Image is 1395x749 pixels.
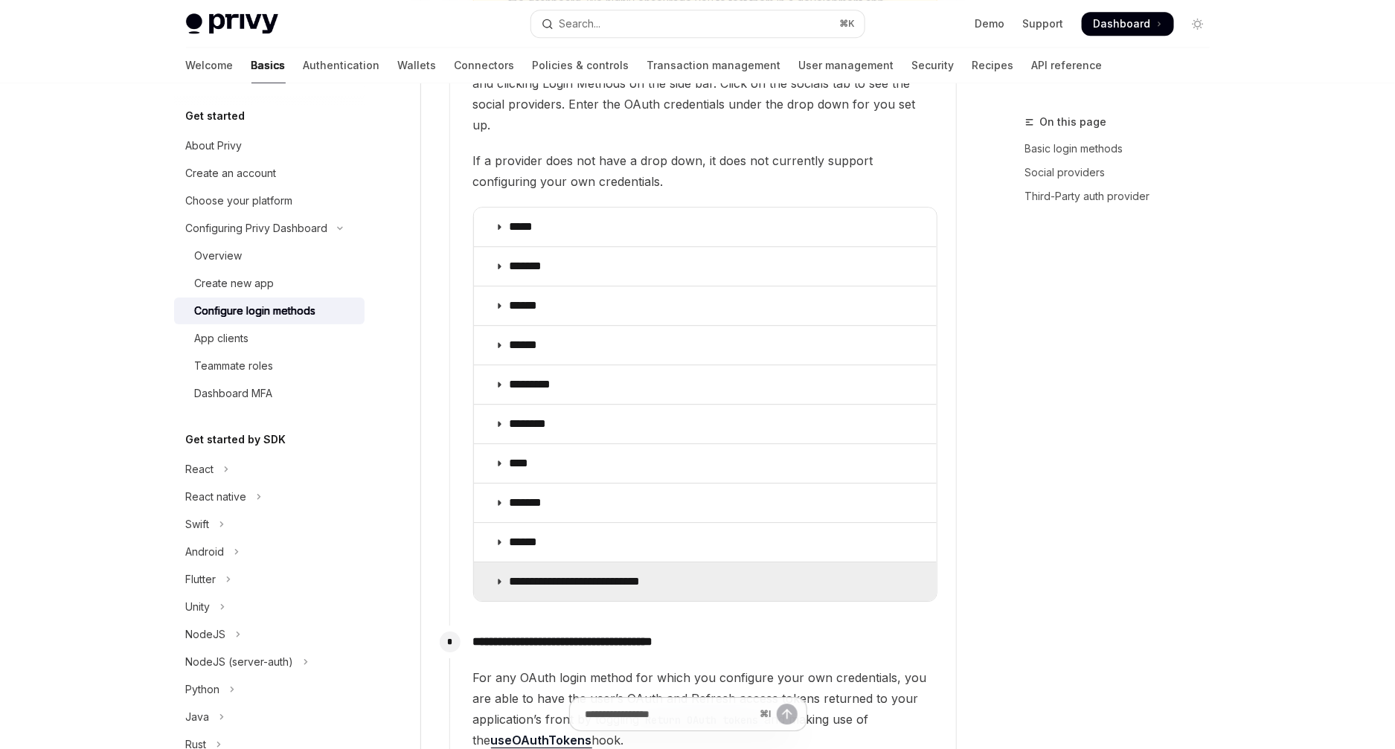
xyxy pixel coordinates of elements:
span: Navigate to the page on the by selecting your app and clicking Login Methods on the side bar. Cli... [473,52,937,135]
button: Toggle Python section [174,676,365,703]
a: Dashboard MFA [174,380,365,407]
div: Configure login methods [195,302,316,320]
a: Transaction management [647,48,781,83]
button: Toggle Java section [174,704,365,730]
input: Ask a question... [585,698,754,730]
button: Toggle Configuring Privy Dashboard section [174,215,365,242]
button: Open search [531,10,865,37]
a: User management [799,48,894,83]
a: Create an account [174,160,365,187]
div: Configuring Privy Dashboard [186,219,328,237]
a: Support [1023,16,1064,31]
div: Search... [559,15,601,33]
div: Teammate roles [195,357,274,375]
div: Flutter [186,570,217,588]
span: ⌘ K [840,18,856,30]
div: NodeJS (server-auth) [186,653,294,671]
span: Dashboard [1094,16,1151,31]
span: If a provider does not have a drop down, it does not currently support configuring your own crede... [473,150,937,192]
a: Choose your platform [174,187,365,214]
div: About Privy [186,137,243,155]
button: Toggle React native section [174,483,365,510]
a: App clients [174,325,365,352]
div: Choose your platform [186,192,293,210]
div: Create an account [186,164,277,182]
a: Configure login methods [174,298,365,324]
div: React native [186,488,247,506]
a: API reference [1032,48,1103,83]
a: Policies & controls [533,48,629,83]
a: Authentication [304,48,380,83]
div: Overview [195,247,243,265]
button: Toggle NodeJS (server-auth) section [174,649,365,675]
div: Java [186,708,210,726]
button: Toggle Swift section [174,511,365,538]
a: Basics [251,48,286,83]
div: Dashboard MFA [195,385,273,402]
a: Third-Party auth provider [1025,184,1222,208]
h5: Get started [186,107,246,125]
div: React [186,460,214,478]
a: Demo [975,16,1005,31]
a: Teammate roles [174,353,365,379]
h5: Get started by SDK [186,431,286,449]
div: Android [186,543,225,561]
a: Security [912,48,955,83]
a: Connectors [455,48,515,83]
div: Create new app [195,274,275,292]
a: Recipes [972,48,1014,83]
span: On this page [1040,113,1107,131]
button: Toggle dark mode [1186,12,1210,36]
button: Toggle Unity section [174,594,365,620]
div: Python [186,681,220,698]
button: Toggle Flutter section [174,566,365,593]
a: Welcome [186,48,234,83]
button: Toggle React section [174,456,365,483]
div: Swift [186,515,210,533]
button: Toggle NodeJS section [174,621,365,648]
div: NodeJS [186,626,226,643]
a: Overview [174,242,365,269]
a: Wallets [398,48,437,83]
a: Basic login methods [1025,137,1222,161]
a: Create new app [174,270,365,297]
div: Unity [186,598,211,616]
div: App clients [195,330,249,347]
a: About Privy [174,132,365,159]
button: Send message [777,704,798,724]
button: Toggle Android section [174,539,365,565]
a: Social providers [1025,161,1222,184]
img: light logo [186,13,278,34]
a: Dashboard [1082,12,1174,36]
